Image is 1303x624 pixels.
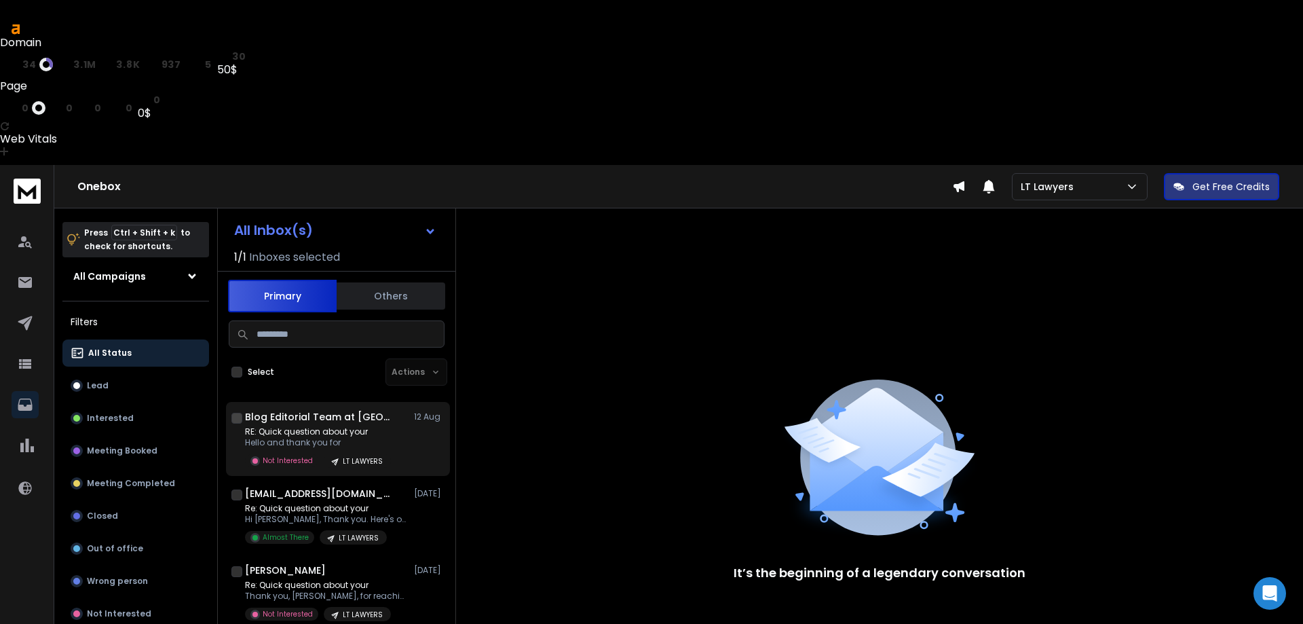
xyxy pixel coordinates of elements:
span: 3.8K [116,59,140,70]
p: Wrong person [87,576,148,587]
button: Primary [228,280,337,312]
p: Lead [87,380,109,391]
span: ur [7,103,19,113]
span: st [217,51,229,62]
p: [DATE] [414,488,445,499]
button: All Campaigns [62,263,209,290]
button: Get Free Credits [1164,173,1279,200]
span: kw [187,59,202,70]
p: Hello and thank you for [245,437,391,448]
span: ar [58,59,71,70]
span: rd [78,103,91,113]
span: 0 [94,103,102,113]
span: 937 [162,59,181,70]
p: Re: Quick question about your [245,580,408,591]
h1: All Campaigns [73,270,146,283]
span: 0 [66,103,73,113]
a: rd0 [78,103,101,113]
span: rd [145,59,158,70]
p: LT Lawyers [1021,180,1079,194]
p: Not Interested [263,456,313,466]
a: rp0 [51,103,73,113]
span: 0 [22,103,29,113]
p: Not Interested [263,609,313,619]
p: All Status [88,348,132,359]
span: 30 [232,51,246,62]
button: Out of office [62,535,209,562]
a: rp3.8K [102,59,140,70]
h1: [EMAIL_ADDRESS][DOMAIN_NAME] [245,487,394,500]
button: All Status [62,339,209,367]
p: Press to check for shortcuts. [84,226,190,253]
span: st [138,94,150,105]
div: 0$ [138,105,160,122]
p: 12 Aug [414,411,445,422]
a: ur0 [7,101,45,115]
button: Meeting Completed [62,470,209,497]
p: Interested [87,413,134,424]
a: kw5 [187,59,212,70]
span: dr [7,59,20,70]
span: kw [107,103,122,113]
a: kw0 [107,103,132,113]
label: Select [248,367,274,378]
p: Re: Quick question about your [245,503,408,514]
button: Lead [62,372,209,399]
span: 0 [153,94,161,105]
a: ar3.1M [58,59,96,70]
p: Out of office [87,543,143,554]
p: LT LAWYERS [343,610,383,620]
a: rd937 [145,59,181,70]
button: Wrong person [62,568,209,595]
p: Closed [87,511,118,521]
span: rp [51,103,62,113]
a: dr34 [7,58,53,71]
p: LT LAWYERS [339,533,379,543]
button: Closed [62,502,209,530]
p: LT LAWYERS [343,456,383,466]
h1: [PERSON_NAME] [245,564,326,577]
p: Get Free Credits [1192,180,1270,194]
p: Hi [PERSON_NAME], Thank you. Here's our link: [245,514,408,525]
h1: Onebox [77,179,952,195]
div: 50$ [217,62,246,78]
a: st0 [138,94,160,105]
p: RE: Quick question about your [245,426,391,437]
p: [DATE] [414,565,445,576]
p: Meeting Booked [87,445,157,456]
p: Almost There [263,532,309,543]
div: Open Intercom Messenger [1253,577,1286,610]
img: logo [14,179,41,204]
span: 34 [22,59,36,70]
span: 3.1M [73,59,96,70]
span: Ctrl + Shift + k [111,225,177,240]
span: 1 / 1 [234,249,246,265]
button: Meeting Booked [62,437,209,464]
button: Interested [62,405,209,432]
button: Others [337,281,445,311]
p: It’s the beginning of a legendary conversation [734,564,1025,583]
p: Not Interested [87,608,151,619]
a: st30 [217,51,246,62]
span: 5 [205,59,212,70]
h3: Inboxes selected [249,249,340,265]
h1: All Inbox(s) [234,223,313,237]
h1: Blog Editorial Team at [GEOGRAPHIC_DATA] [245,410,394,424]
p: Meeting Completed [87,478,175,489]
span: rp [102,59,113,70]
p: Thank you, [PERSON_NAME], for reaching [245,591,408,602]
button: All Inbox(s) [223,217,447,244]
span: 0 [126,103,133,113]
h3: Filters [62,312,209,331]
